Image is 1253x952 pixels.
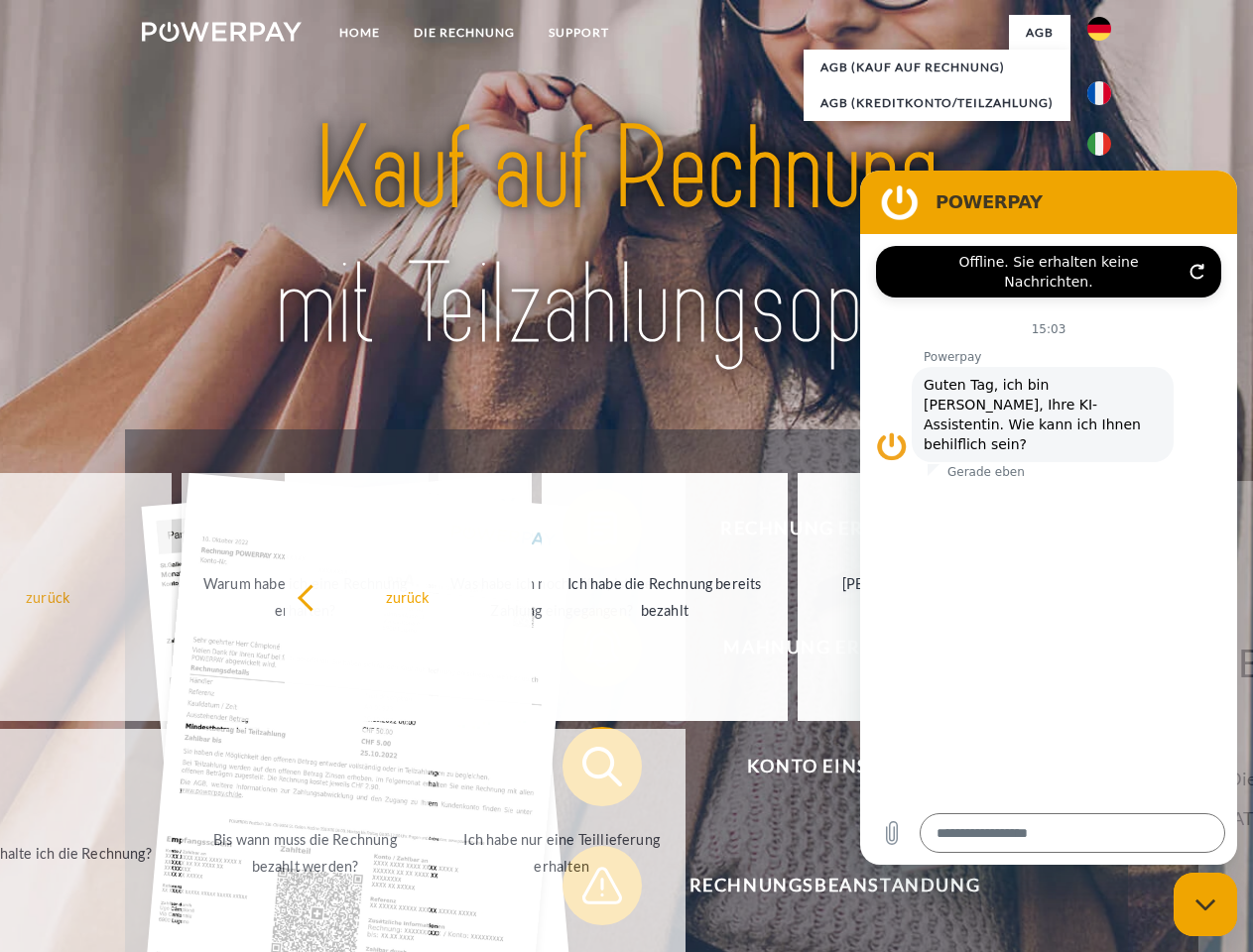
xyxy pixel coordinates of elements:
div: Warum habe ich eine Rechnung erhalten? [193,570,417,624]
img: de [1087,17,1111,41]
a: agb [1009,15,1070,51]
a: AGB (Kauf auf Rechnung) [804,50,1070,85]
a: Home [322,15,397,51]
div: [PERSON_NAME] wurde retourniert [810,570,1033,624]
img: fr [1087,81,1111,105]
div: Ich habe nur eine Teillieferung erhalten [450,826,674,880]
a: SUPPORT [532,15,626,51]
iframe: Schaltfläche zum Öffnen des Messaging-Fensters; Konversation läuft [1174,873,1237,936]
span: Konto einsehen [591,727,1077,806]
div: Bis wann muss die Rechnung bezahlt werden? [193,826,417,880]
button: Rechnungsbeanstandung [563,846,1078,925]
span: Rechnungsbeanstandung [591,846,1077,925]
div: zurück [297,583,520,610]
button: Konto einsehen [563,727,1078,806]
img: logo-powerpay-white.svg [142,22,302,42]
a: AGB (Kreditkonto/Teilzahlung) [804,85,1070,121]
img: it [1087,132,1111,156]
div: Ich habe die Rechnung bereits bezahlt [554,570,777,624]
iframe: Messaging-Fenster [860,171,1237,865]
img: title-powerpay_de.svg [189,95,1064,380]
a: DIE RECHNUNG [397,15,532,51]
